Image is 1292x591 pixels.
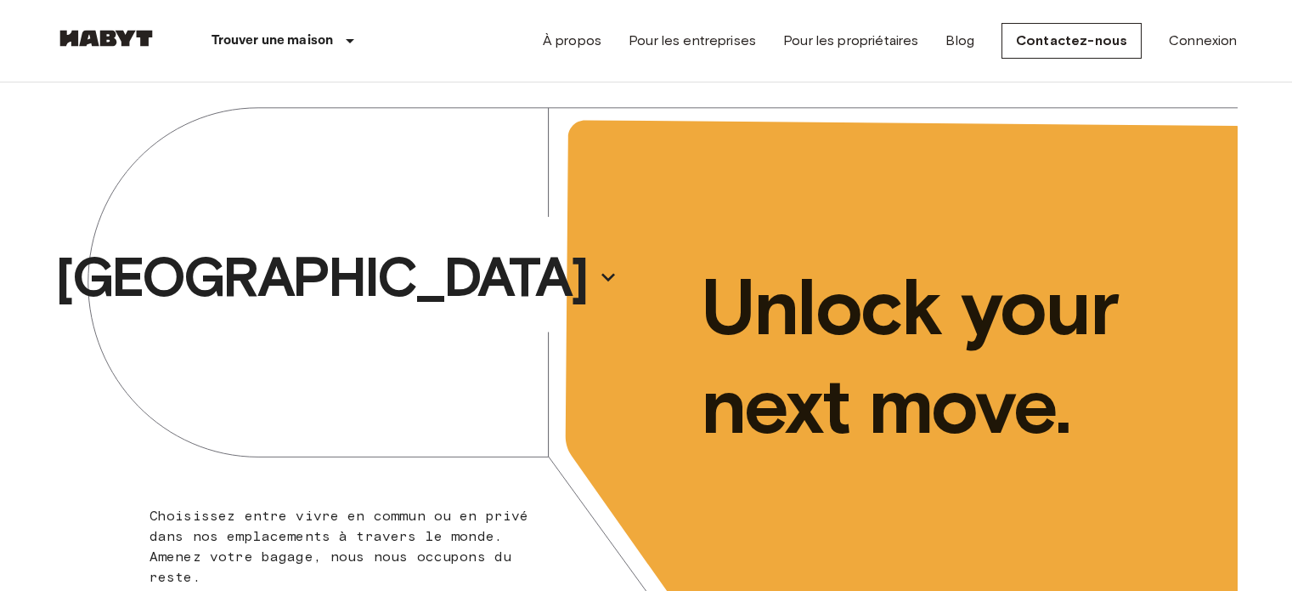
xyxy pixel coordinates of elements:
a: Blog [945,31,974,51]
a: Pour les propriétaires [783,31,918,51]
a: À propos [543,31,601,51]
p: Unlock your next move. [701,258,1210,455]
img: Habyt [55,30,157,47]
a: Contactez-nous [1001,23,1142,59]
p: [GEOGRAPHIC_DATA] [55,243,587,311]
button: [GEOGRAPHIC_DATA] [48,238,624,316]
p: Choisissez entre vivre en commun ou en privé dans nos emplacements à travers le monde. Amenez vot... [150,506,539,588]
a: Connexion [1169,31,1237,51]
a: Pour les entreprises [629,31,756,51]
p: Trouver une maison [212,31,334,51]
